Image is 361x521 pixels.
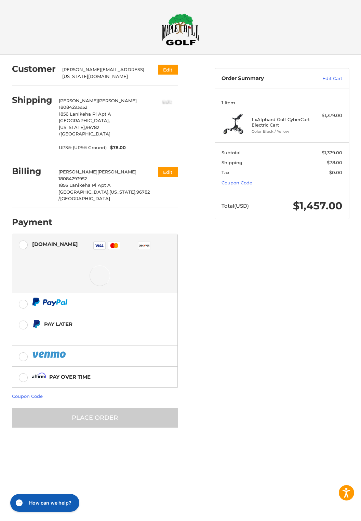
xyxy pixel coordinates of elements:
span: [GEOGRAPHIC_DATA], [58,189,109,195]
h2: Shipping [12,95,52,105]
span: $78.00 [107,144,126,151]
span: [PERSON_NAME] [58,169,97,174]
button: Edit [158,167,178,177]
span: Tax [222,170,229,175]
img: Affirm icon [32,373,46,381]
div: Pay Later [44,318,168,330]
div: $1,379.00 [312,112,342,119]
span: [US_STATE], [109,189,136,195]
img: Pay Later icon [32,320,41,328]
h4: 1 x Alphard Golf CyberCart Electric Cart [252,117,310,128]
span: [PERSON_NAME] [98,98,137,103]
span: [GEOGRAPHIC_DATA] [60,196,110,201]
li: Color Black / Yellow [252,129,310,134]
span: UPS® (UPS® Ground) [59,144,107,151]
span: 18084293952 [59,104,87,110]
button: Edit [157,96,178,107]
span: $1,457.00 [293,199,342,212]
button: Place Order [12,408,178,428]
span: [GEOGRAPHIC_DATA], [59,118,110,123]
span: $78.00 [327,160,342,165]
img: PayPal icon [32,350,67,359]
span: 18084293952 [58,176,87,181]
button: Edit [158,65,178,75]
span: $1,379.00 [322,150,342,155]
div: Pay over time [49,371,91,382]
a: Edit Cart [304,75,342,82]
h3: 1 Item [222,100,342,105]
span: Shipping [222,160,242,165]
span: [GEOGRAPHIC_DATA] [61,131,110,136]
span: [PERSON_NAME] [97,169,136,174]
iframe: PayPal Message 1 [32,331,168,337]
span: 1856 Lanikeha Pl Apt A [58,182,111,188]
h3: Order Summary [222,75,304,82]
iframe: Gorgias live chat messenger [7,492,81,514]
span: Subtotal [222,150,241,155]
a: Coupon Code [222,180,252,185]
h2: Billing [12,166,52,177]
span: 1856 Lanikeha Pl Apt A [59,111,111,117]
h2: Customer [12,64,56,74]
img: PayPal icon [32,298,68,306]
span: $0.00 [329,170,342,175]
img: Maple Hill Golf [162,13,199,45]
span: [PERSON_NAME] [59,98,98,103]
span: [US_STATE], [59,125,86,130]
div: [DOMAIN_NAME] [32,238,78,250]
h2: Payment [12,217,52,227]
a: Coupon Code [12,393,43,399]
div: [PERSON_NAME][EMAIL_ADDRESS][US_STATE][DOMAIN_NAME] [62,66,145,80]
span: Total (USD) [222,203,249,209]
